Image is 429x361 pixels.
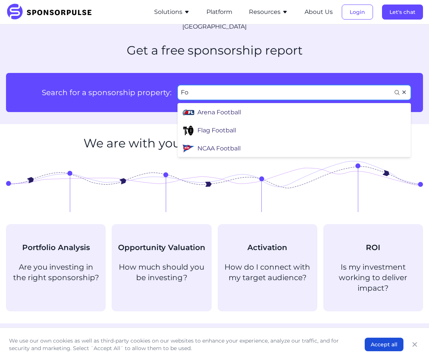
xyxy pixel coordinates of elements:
[6,4,97,20] img: SponsorPulse
[182,124,194,137] img: Flag Football
[247,243,287,252] span: Activation
[197,126,236,135] div: Flag Football
[18,87,171,98] label: Search for a sponsorship property:
[9,337,350,352] p: We use our own cookies as well as third-party cookies on our websites to enhance your experience,...
[365,338,403,351] button: Accept all
[182,143,194,155] img: NCAA Football
[305,8,333,17] button: About Us
[197,108,241,117] div: Arena Football
[382,9,423,15] a: Let's chat
[329,262,417,293] p: Is my investment working to deliver impact?
[342,5,373,20] button: Login
[154,8,190,17] button: Solutions
[83,136,346,150] h2: We are with you for every of the journey
[224,262,311,283] p: How do I connect with my target audience?
[127,43,303,58] h2: Get a free sponsorship report
[118,262,205,283] p: How much should you be investing?
[179,121,239,140] a: Flag FootballFlag Football
[118,243,205,252] span: Opportunity Valuation
[12,262,100,283] p: Are you investing in the right sponsorship?
[305,9,333,15] a: About Us
[342,9,373,15] a: Login
[182,106,194,118] img: Arena Football
[179,140,244,158] a: NCAA FootballNCAA Football
[382,5,423,20] button: Let's chat
[391,325,429,361] iframe: Chat Widget
[206,8,232,17] button: Platform
[249,8,288,17] button: Resources
[22,243,90,252] span: Portfolio Analysis
[179,103,244,121] a: Arena FootballArena Football
[402,89,406,96] span: ✕
[206,9,232,15] a: Platform
[366,243,380,252] span: ROI
[197,144,241,153] div: NCAA Football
